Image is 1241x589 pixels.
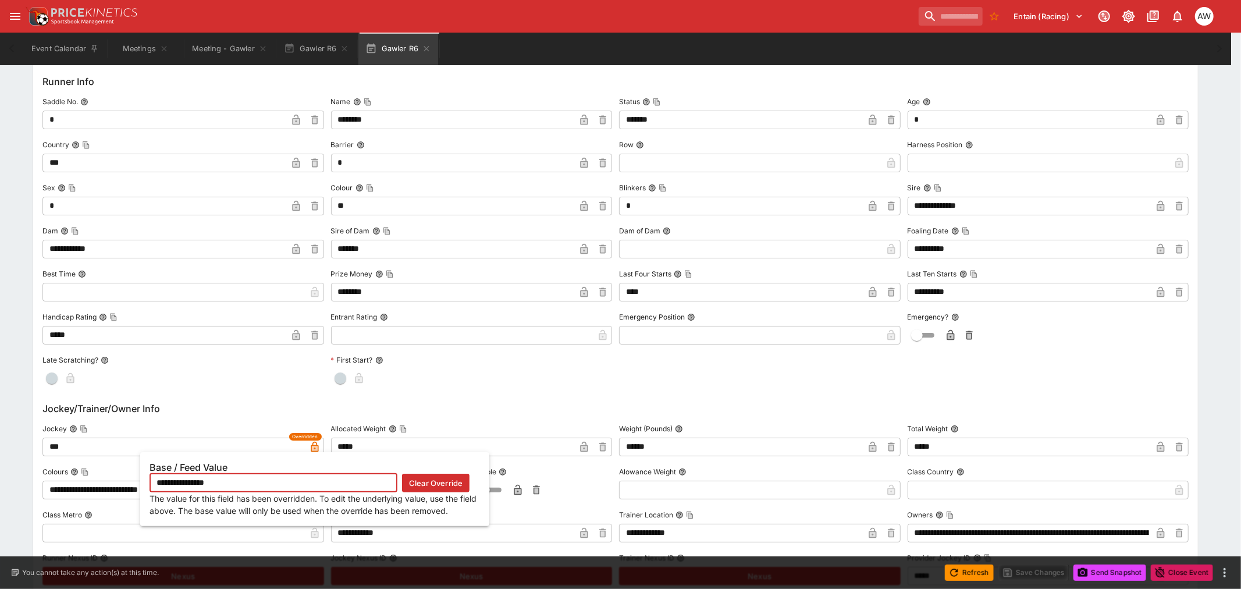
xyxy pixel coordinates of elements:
button: Copy To Clipboard [984,554,992,562]
span: Overridden [293,433,318,441]
p: Emergency Position [619,312,685,322]
img: PriceKinetics [51,8,137,17]
button: Amanda Whitta [1192,3,1217,29]
p: Saddle No. [42,97,78,107]
button: No Bookmarks [985,7,1004,26]
p: Late Scratching? [42,355,98,365]
div: Amanda Whitta [1195,7,1214,26]
p: Colour [331,183,353,193]
p: Dam [42,226,58,236]
button: Copy To Clipboard [934,184,942,192]
button: Event Calendar [24,33,106,65]
button: Copy To Clipboard [970,270,978,278]
button: Notifications [1167,6,1188,27]
p: Foaling Date [908,226,949,236]
button: Copy To Clipboard [684,270,692,278]
button: Copy To Clipboard [962,227,970,235]
button: open drawer [5,6,26,27]
p: Jockey Nexus ID [331,553,387,563]
p: Last Four Starts [619,269,671,279]
p: Row [619,140,634,150]
h6: Base / Feed Value [150,462,480,474]
button: Refresh [945,565,994,581]
p: Class Country [908,467,954,477]
p: Last Ten Starts [908,269,957,279]
button: Copy To Clipboard [82,141,90,149]
button: Close Event [1151,565,1213,581]
img: Sportsbook Management [51,19,114,24]
button: Gawler R6 [358,33,438,65]
p: First Start? [331,355,373,365]
button: Copy To Clipboard [659,184,667,192]
button: Copy To Clipboard [71,227,79,235]
p: Blinkers [619,183,646,193]
button: more [1218,566,1232,580]
button: Documentation [1143,6,1164,27]
p: Jockey [42,424,67,434]
button: Copy To Clipboard [366,184,374,192]
p: The value for this field has been overridden. To edit the underlying value, use the field above. ... [150,492,480,517]
p: Entrant Rating [331,312,378,322]
p: Best Time [42,269,76,279]
button: Meeting - Gawler [185,33,275,65]
p: Handicap Rating [42,312,97,322]
button: Copy To Clipboard [386,270,394,278]
button: Connected to PK [1094,6,1115,27]
button: Toggle light/dark mode [1118,6,1139,27]
p: Owners [908,510,933,520]
p: Prize Money [331,269,373,279]
input: search [919,7,983,26]
button: Copy To Clipboard [383,227,391,235]
button: Copy To Clipboard [364,98,372,106]
p: You cannot take any action(s) at this time. [22,567,159,578]
button: Copy To Clipboard [399,425,407,433]
p: Trainer Location [619,510,673,520]
p: Dam of Dam [619,226,660,236]
button: Send Snapshot [1073,565,1146,581]
p: Provider Jockey ID [908,553,971,563]
p: Trainer Nexus ID [619,553,674,563]
p: Age [908,97,920,107]
button: Copy To Clipboard [80,425,88,433]
p: Status [619,97,640,107]
p: Harness Position [908,140,963,150]
p: Runner Nexus ID [42,553,98,563]
button: Copy To Clipboard [68,184,76,192]
button: Copy To Clipboard [109,313,118,321]
img: PriceKinetics Logo [26,5,49,28]
p: Emergency? [908,312,949,322]
button: Select Tenant [1007,7,1090,26]
p: Weight (Pounds) [619,424,673,434]
p: Sire [908,183,921,193]
button: Copy To Clipboard [686,511,694,519]
button: Copy To Clipboard [653,98,661,106]
button: Meetings [108,33,183,65]
button: Copy To Clipboard [81,468,89,476]
p: Sire of Dam [331,226,370,236]
button: Gawler R6 [277,33,357,65]
p: Sex [42,183,55,193]
h6: Runner Info [42,74,1189,88]
p: Class Metro [42,510,82,520]
p: Colours [42,467,68,477]
button: Copy To Clipboard [946,511,954,519]
p: Total Weight [908,424,948,434]
button: Clear Override [402,474,470,492]
p: Barrier [331,140,354,150]
p: Alowance Weight [619,467,676,477]
h6: Jockey/Trainer/Owner Info [42,402,1189,416]
p: Country [42,140,69,150]
p: Allocated Weight [331,424,386,434]
p: Name [331,97,351,107]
